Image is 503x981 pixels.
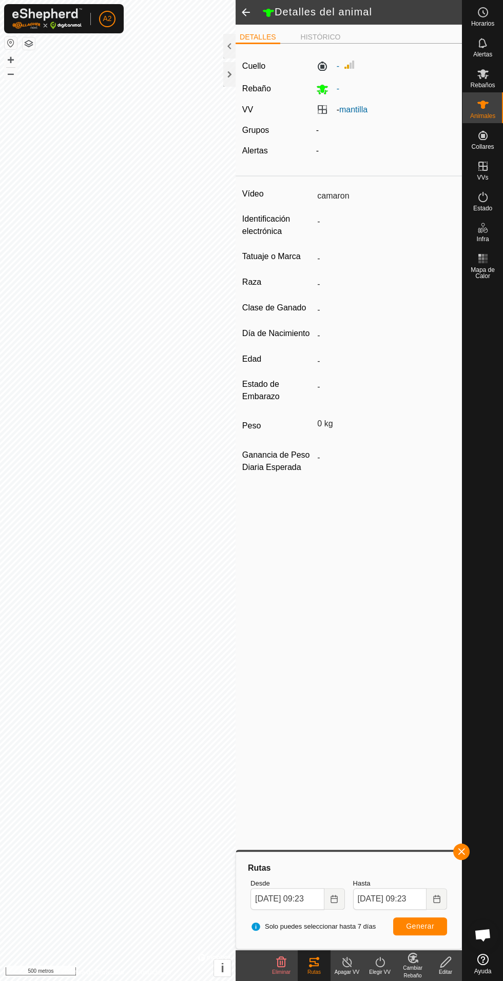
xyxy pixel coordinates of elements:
font: Horarios [471,20,494,27]
font: Identificación electrónica [242,214,290,236]
button: Generar [393,917,447,935]
font: Raza [242,278,261,286]
div: Chat abierto [468,919,498,950]
font: Tatuaje o Marca [242,252,301,261]
button: Elija fecha [324,888,345,910]
font: VVs [477,174,488,181]
font: Ganancia de Peso Diaria Esperada [242,450,310,472]
font: Animales [470,112,495,120]
img: Logotipo de Gallagher [12,8,82,29]
font: Hasta [353,879,371,887]
font: - [316,146,319,155]
font: Estado de Embarazo [242,380,280,401]
font: Edad [242,355,261,363]
font: Rutas [307,969,321,975]
font: – [7,66,14,80]
font: + [7,53,14,67]
font: Generar [406,922,434,930]
button: Elija fecha [427,888,447,910]
font: Alertas [473,51,492,58]
font: Cambiar Rebaño [403,965,422,978]
font: Estado [473,205,492,212]
font: i [221,961,224,975]
font: Elegir VV [369,969,391,975]
img: Intensidad de Señal [343,58,356,71]
button: i [214,959,231,976]
font: Grupos [242,126,269,134]
font: Alertas [242,146,268,155]
font: - [337,105,339,114]
button: Capas del Mapa [23,37,35,50]
font: Mapa de Calor [471,266,495,280]
font: Collares [471,143,494,150]
font: VV [242,105,253,114]
font: Infra [476,236,489,243]
font: - [316,126,319,134]
a: Contáctenos [137,968,171,977]
a: Ayuda [462,950,503,978]
button: + [5,54,17,66]
font: Editar [439,969,452,975]
font: Peso [242,421,261,430]
a: mantilla [339,105,367,114]
button: – [5,67,17,80]
font: Cuello [242,62,265,70]
font: - [337,84,339,93]
font: Contáctenos [137,969,171,976]
font: A2 [103,14,111,23]
font: Política de Privacidad [65,969,124,976]
font: Ayuda [474,968,492,975]
font: Rutas [248,864,270,872]
font: Eliminar [272,969,291,975]
button: Restablecer Mapa [5,37,17,49]
font: DETALLES [240,33,276,41]
font: Clase de Ganado [242,303,306,312]
font: - [337,62,339,70]
font: Desde [250,879,270,887]
font: HISTÓRICO [301,33,341,41]
font: Rebaño [242,84,271,93]
font: Rebaños [470,82,495,89]
font: Apagar VV [335,969,359,975]
font: Detalles del animal [275,6,372,17]
a: Política de Privacidad [65,968,124,977]
font: Vídeo [242,189,264,198]
font: Solo puedes seleccionar hasta 7 días [265,923,376,930]
font: Día de Nacimiento [242,329,310,338]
